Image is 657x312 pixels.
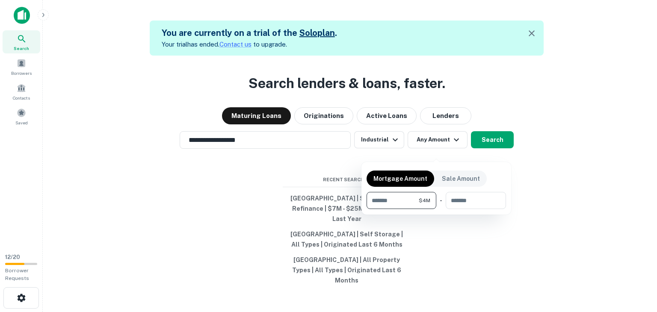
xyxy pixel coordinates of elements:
[440,192,442,209] div: -
[419,197,430,204] span: $4M
[442,174,480,183] p: Sale Amount
[614,216,657,257] iframe: Chat Widget
[373,174,427,183] p: Mortgage Amount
